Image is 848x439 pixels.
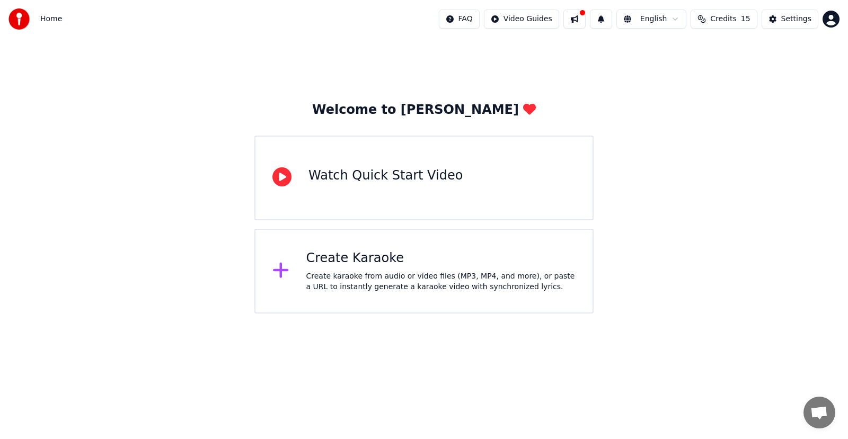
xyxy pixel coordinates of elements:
[484,10,559,29] button: Video Guides
[40,14,62,24] span: Home
[710,14,736,24] span: Credits
[439,10,480,29] button: FAQ
[762,10,818,29] button: Settings
[312,102,536,119] div: Welcome to [PERSON_NAME]
[308,167,463,184] div: Watch Quick Start Video
[741,14,750,24] span: 15
[8,8,30,30] img: youka
[306,250,576,267] div: Create Karaoke
[781,14,811,24] div: Settings
[40,14,62,24] nav: breadcrumb
[803,397,835,428] div: Open chat
[306,271,576,292] div: Create karaoke from audio or video files (MP3, MP4, and more), or paste a URL to instantly genera...
[691,10,757,29] button: Credits15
